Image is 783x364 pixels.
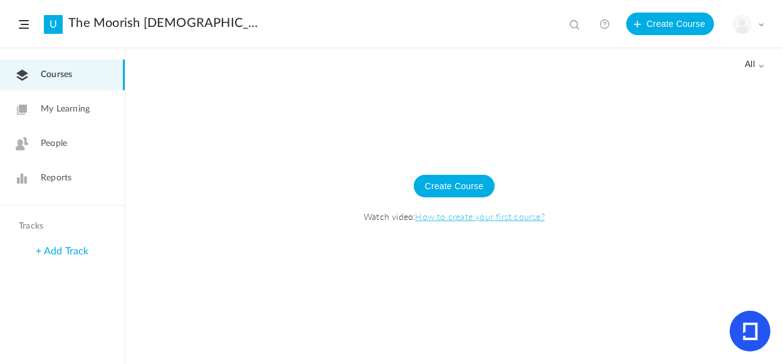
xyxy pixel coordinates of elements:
span: People [41,137,67,150]
span: all [745,60,765,70]
img: user-image.png [733,16,751,33]
a: + Add Track [36,246,88,256]
a: How to create your first course? [416,210,545,222]
button: Create Course [414,175,495,197]
span: Watch video: [138,210,770,222]
h4: Tracks [19,221,103,232]
a: U [44,15,63,34]
span: Courses [41,68,72,81]
span: Reports [41,172,71,185]
a: The Moorish [DEMOGRAPHIC_DATA] Therocratic Insitute. MITI [68,16,260,31]
button: Create Course [626,13,714,35]
span: My Learning [41,103,90,116]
